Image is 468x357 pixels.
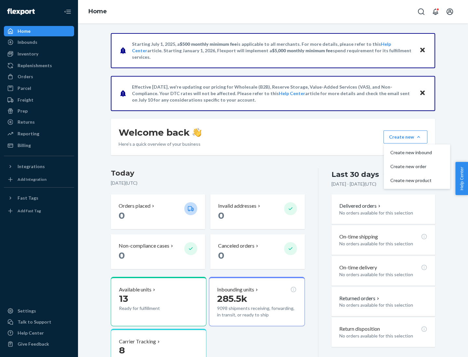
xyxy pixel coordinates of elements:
[218,242,254,250] p: Canceled orders
[119,345,125,356] span: 8
[272,48,333,53] span: $5,000 monthly minimum fee
[18,330,44,336] div: Help Center
[61,5,74,18] button: Close Navigation
[390,150,432,155] span: Create new inbound
[18,62,52,69] div: Replenishments
[339,264,377,271] p: On-time delivery
[4,206,74,216] a: Add Fast Tag
[339,240,427,247] p: No orders available for this selection
[18,85,31,92] div: Parcel
[119,305,179,312] p: Ready for fulfillment
[111,180,305,186] p: [DATE] ( UTC )
[18,319,51,325] div: Talk to Support
[119,250,125,261] span: 0
[180,41,237,47] span: $500 monthly minimum fee
[339,233,378,240] p: On-time shipping
[18,119,35,125] div: Returns
[4,328,74,338] a: Help Center
[279,91,305,96] a: Help Center
[385,174,449,188] button: Create new product
[339,210,427,216] p: No orders available for this selection
[119,242,169,250] p: Non-compliance cases
[4,140,74,151] a: Billing
[339,302,427,308] p: No orders available for this selection
[18,195,38,201] div: Fast Tags
[18,341,49,347] div: Give Feedback
[18,108,28,114] div: Prep
[418,89,427,98] button: Close
[18,163,45,170] div: Integrations
[455,162,468,195] button: Help Center
[18,28,31,34] div: Home
[4,117,74,127] a: Returns
[83,2,112,21] ol: breadcrumbs
[4,83,74,93] a: Parcel
[4,161,74,172] button: Integrations
[18,208,41,214] div: Add Fast Tag
[218,210,224,221] span: 0
[4,193,74,203] button: Fast Tags
[18,308,36,314] div: Settings
[218,250,224,261] span: 0
[4,129,74,139] a: Reporting
[132,41,413,60] p: Starting July 1, 2025, a is applicable to all merchants. For more details, please refer to this a...
[18,130,39,137] div: Reporting
[4,26,74,36] a: Home
[217,305,296,318] p: 9098 shipments receiving, forwarding, in transit, or ready to ship
[4,60,74,71] a: Replenishments
[209,277,305,326] button: Inbounding units285.5k9098 shipments receiving, forwarding, in transit, or ready to ship
[18,97,33,103] div: Freight
[4,306,74,316] a: Settings
[4,174,74,185] a: Add Integration
[331,169,379,179] div: Last 30 days
[18,142,31,149] div: Billing
[390,164,432,169] span: Create new order
[210,194,305,229] button: Invalid addresses 0
[111,194,205,229] button: Orders placed 0
[415,5,428,18] button: Open Search Box
[7,8,35,15] img: Flexport logo
[339,202,382,210] button: Delivered orders
[119,127,201,138] h1: Welcome back
[4,95,74,105] a: Freight
[390,178,432,183] span: Create new product
[119,338,156,345] p: Carrier Tracking
[119,286,151,293] p: Available units
[339,325,380,333] p: Return disposition
[4,71,74,82] a: Orders
[18,39,37,45] div: Inbounds
[111,277,206,326] button: Available units13Ready for fulfillment
[111,168,305,178] h3: Today
[385,160,449,174] button: Create new order
[429,5,442,18] button: Open notifications
[18,177,46,182] div: Add Integration
[18,51,38,57] div: Inventory
[217,286,254,293] p: Inbounding units
[210,234,305,269] button: Canceled orders 0
[4,37,74,47] a: Inbounds
[88,8,107,15] a: Home
[331,181,376,187] p: [DATE] - [DATE] ( UTC )
[132,84,413,103] p: Effective [DATE], we're updating our pricing for Wholesale (B2B), Reserve Storage, Value-Added Se...
[192,128,201,137] img: hand-wave emoji
[443,5,456,18] button: Open account menu
[119,210,125,221] span: 0
[119,141,201,147] p: Here’s a quick overview of your business
[383,130,427,143] button: Create newCreate new inboundCreate new orderCreate new product
[111,234,205,269] button: Non-compliance cases 0
[4,49,74,59] a: Inventory
[218,202,256,210] p: Invalid addresses
[418,46,427,55] button: Close
[217,293,247,304] span: 285.5k
[4,317,74,327] a: Talk to Support
[339,271,427,278] p: No orders available for this selection
[339,295,381,302] button: Returned orders
[4,106,74,116] a: Prep
[385,146,449,160] button: Create new inbound
[119,293,128,304] span: 13
[4,339,74,349] button: Give Feedback
[18,73,33,80] div: Orders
